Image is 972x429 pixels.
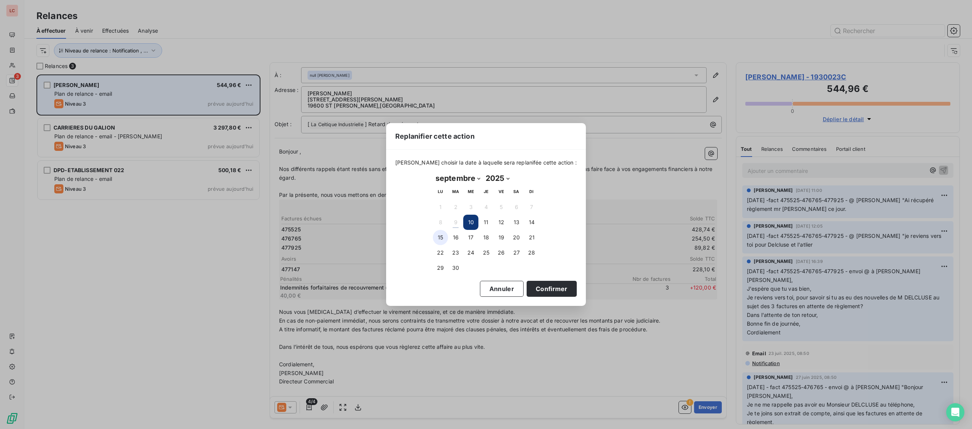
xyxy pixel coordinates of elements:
button: 21 [524,230,539,245]
button: 29 [433,260,448,275]
button: 12 [494,215,509,230]
button: 20 [509,230,524,245]
button: 5 [494,199,509,215]
th: mardi [448,184,463,199]
button: 28 [524,245,539,260]
button: 17 [463,230,478,245]
div: Open Intercom Messenger [946,403,964,421]
button: 30 [448,260,463,275]
button: 19 [494,230,509,245]
button: 14 [524,215,539,230]
button: 15 [433,230,448,245]
button: 6 [509,199,524,215]
th: samedi [509,184,524,199]
button: 10 [463,215,478,230]
button: 26 [494,245,509,260]
button: 27 [509,245,524,260]
button: 23 [448,245,463,260]
button: 18 [478,230,494,245]
button: 9 [448,215,463,230]
th: dimanche [524,184,539,199]
button: 3 [463,199,478,215]
span: [PERSON_NAME] choisir la date à laquelle sera replanifée cette action : [395,159,577,166]
button: 13 [509,215,524,230]
button: 7 [524,199,539,215]
button: 2 [448,199,463,215]
th: lundi [433,184,448,199]
th: mercredi [463,184,478,199]
button: 4 [478,199,494,215]
button: 8 [433,215,448,230]
button: 16 [448,230,463,245]
th: vendredi [494,184,509,199]
button: 25 [478,245,494,260]
th: jeudi [478,184,494,199]
button: 22 [433,245,448,260]
button: Confirmer [527,281,577,297]
button: 11 [478,215,494,230]
span: Replanifier cette action [395,131,475,141]
button: Annuler [480,281,524,297]
button: 1 [433,199,448,215]
button: 24 [463,245,478,260]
